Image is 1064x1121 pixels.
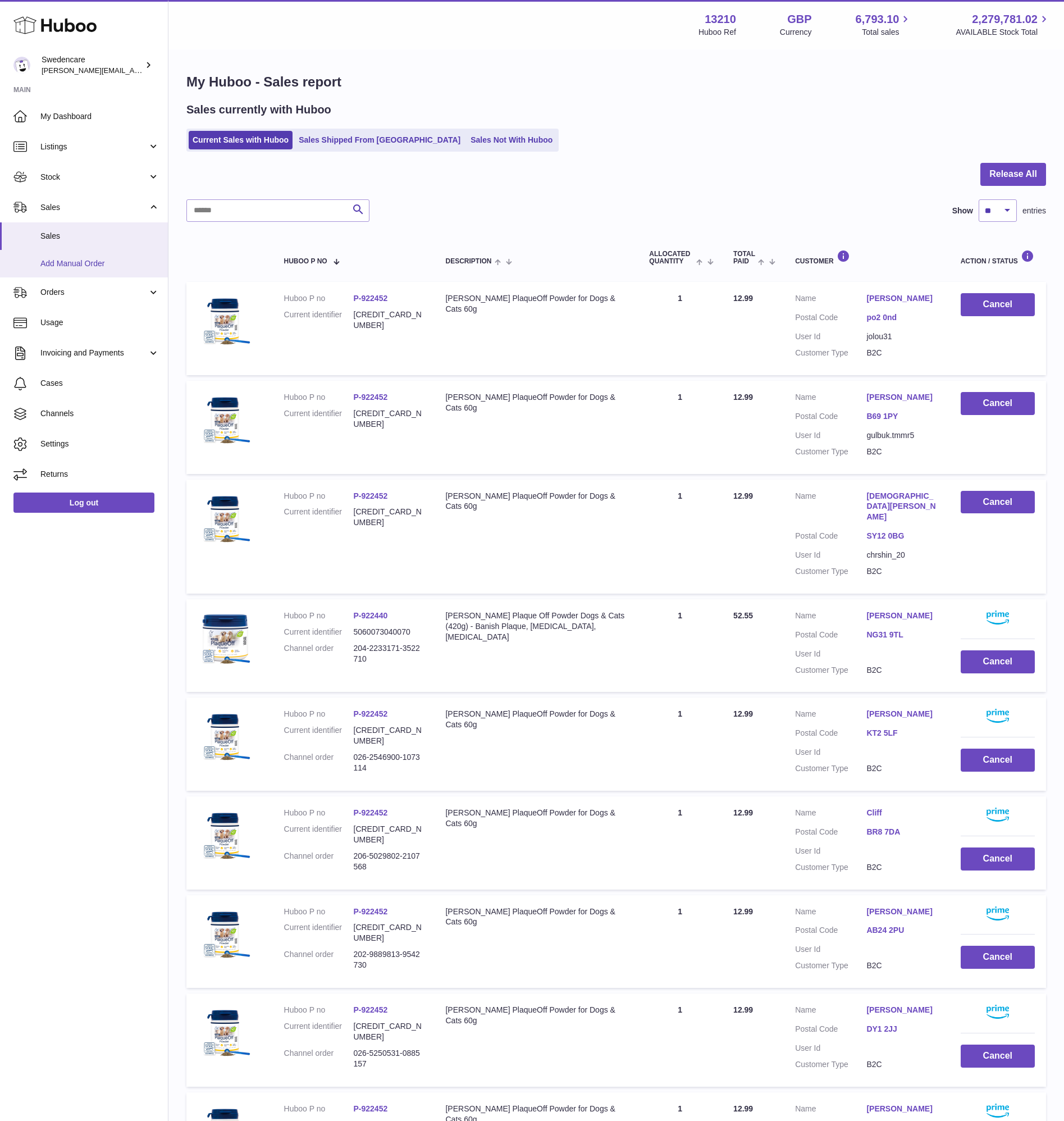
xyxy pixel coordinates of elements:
[42,54,143,76] div: Swedencare
[284,1104,354,1114] dt: Huboo P no
[198,906,254,963] img: $_57.JPG
[284,949,354,970] dt: Channel order
[40,172,148,183] span: Stock
[638,381,722,474] td: 1
[862,27,912,38] span: Total sales
[284,309,354,331] dt: Current identifier
[638,698,722,791] td: 1
[354,294,388,303] a: P-922452
[284,408,354,430] dt: Current identifier
[698,27,736,38] div: Huboo Ref
[795,566,866,577] dt: Customer Type
[445,293,627,315] div: [PERSON_NAME] PlaqueOff Powder for Dogs & Cats 60g
[795,846,866,856] dt: User Id
[795,862,866,873] dt: Customer Type
[956,27,1051,38] span: AVAILABLE Stock Total
[733,1104,753,1113] span: 12.99
[987,808,1009,822] img: primelogo.png
[866,446,938,457] dd: B2C
[866,411,938,422] a: B69 1PY
[961,392,1035,415] button: Cancel
[354,907,388,916] a: P-922452
[198,491,254,547] img: $_57.JPG
[795,531,866,544] dt: Postal Code
[40,469,159,480] span: Returns
[354,491,388,500] a: P-922452
[866,610,938,621] a: [PERSON_NAME]
[189,131,293,149] a: Current Sales with Huboo
[866,862,938,873] dd: B2C
[445,610,627,642] div: [PERSON_NAME] Plaque Off Powder Dogs & Cats (420g) - Banish Plaque, [MEDICAL_DATA], [MEDICAL_DATA]
[856,12,899,27] span: 6,793.10
[866,1104,938,1114] a: [PERSON_NAME]
[638,599,722,692] td: 1
[795,392,866,405] dt: Name
[795,960,866,971] dt: Customer Type
[284,507,354,528] dt: Current identifier
[354,824,423,845] dd: [CREDIT_CARD_NUMBER]
[866,531,938,541] a: SY12 0BG
[40,287,148,298] span: Orders
[866,331,938,342] dd: jolou31
[354,725,423,746] dd: [CREDIT_CARD_NUMBER]
[198,808,254,864] img: $_57.JPG
[354,709,388,718] a: P-922452
[795,1005,866,1018] dt: Name
[972,12,1038,27] span: 2,279,781.02
[445,258,491,265] span: Description
[866,1059,938,1070] dd: B2C
[866,925,938,936] a: AB24 2PU
[795,491,866,526] dt: Name
[733,250,755,265] span: Total paid
[795,649,866,659] dt: User Id
[866,550,938,560] dd: chrshin_20
[987,1104,1009,1118] img: primelogo.png
[961,847,1035,871] button: Cancel
[354,643,423,664] dd: 204-2233171-3522710
[795,1059,866,1070] dt: Customer Type
[40,258,159,269] span: Add Manual Order
[638,994,722,1087] td: 1
[284,725,354,746] dt: Current identifier
[866,906,938,917] a: [PERSON_NAME]
[733,491,753,500] span: 12.99
[13,493,154,513] a: Log out
[40,202,148,213] span: Sales
[733,907,753,916] span: 12.99
[795,944,866,955] dt: User Id
[961,650,1035,673] button: Cancel
[198,293,254,349] img: $_57.JPG
[866,763,938,774] dd: B2C
[445,906,627,928] div: [PERSON_NAME] PlaqueOff Powder for Dogs & Cats 60g
[866,566,938,577] dd: B2C
[795,1043,866,1054] dt: User Id
[649,250,693,265] span: ALLOCATED Quantity
[787,12,811,27] strong: GBP
[795,808,866,821] dt: Name
[284,610,354,621] dt: Huboo P no
[866,312,938,323] a: po2 0nd
[795,763,866,774] dt: Customer Type
[186,102,331,117] h2: Sales currently with Huboo
[354,949,423,970] dd: 202-9889813-9542730
[284,709,354,719] dt: Huboo P no
[866,293,938,304] a: [PERSON_NAME]
[987,709,1009,723] img: primelogo.png
[961,293,1035,316] button: Cancel
[956,12,1051,38] a: 2,279,781.02 AVAILABLE Stock Total
[42,66,285,75] span: [PERSON_NAME][EMAIL_ADDRESS][PERSON_NAME][DOMAIN_NAME]
[866,1005,938,1015] a: [PERSON_NAME]
[354,851,423,872] dd: 206-5029802-2107568
[987,906,1009,921] img: primelogo.png
[284,258,327,265] span: Huboo P no
[284,1021,354,1042] dt: Current identifier
[40,111,159,122] span: My Dashboard
[354,507,423,528] dd: [CREDIT_CARD_NUMBER]
[795,1104,866,1117] dt: Name
[354,1104,388,1113] a: P-922452
[40,348,148,358] span: Invoicing and Payments
[795,550,866,560] dt: User Id
[284,824,354,845] dt: Current identifier
[284,392,354,403] dt: Huboo P no
[284,752,354,773] dt: Channel order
